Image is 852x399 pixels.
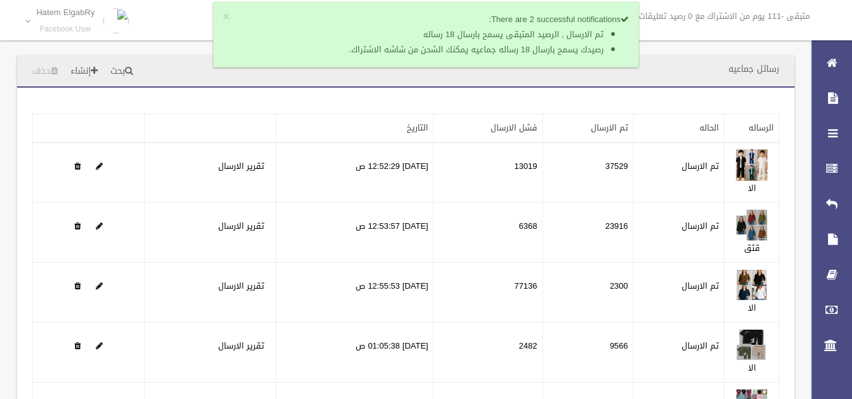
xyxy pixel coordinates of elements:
li: رصيدك يسمح بارسال 18 رساله جماعيه يمكنك الشحن من شاشه الاشتراك. [246,42,604,57]
a: تقرير الارسال [218,218,264,234]
a: تقرير الارسال [218,158,264,174]
td: [DATE] 12:53:57 ص [276,203,434,263]
th: الرساله [725,114,779,143]
header: رسائل جماعيه [713,57,795,81]
a: التاريخ [407,120,428,136]
a: Edit [736,338,767,354]
img: user-image.png [103,8,129,33]
a: الا [748,180,756,196]
a: Edit [96,278,103,294]
img: 638910753509971848.jpg [736,209,767,241]
th: الحاله [633,114,724,143]
label: تم الارسال [682,279,719,294]
a: Edit [736,158,767,174]
td: 9566 [542,323,633,383]
a: بحث [105,60,138,83]
td: 77136 [433,263,542,323]
a: تقرير الارسال [218,278,264,294]
a: فشل الارسال [491,120,537,136]
strong: There are 2 successful notifications: [489,11,629,27]
label: تم الارسال [682,338,719,354]
a: الا [748,360,756,376]
td: 6368 [433,203,542,263]
td: [DATE] 01:05:38 ص [276,323,434,383]
p: Hatem ElgabRy [37,8,95,17]
td: 23916 [542,203,633,263]
a: تقرير الارسال [218,338,264,354]
a: Edit [96,218,103,234]
img: 638910754294190600.jpg [736,269,767,301]
a: Edit [736,218,767,234]
td: [DATE] 12:52:29 ص [276,142,434,203]
label: تم الارسال [682,159,719,174]
a: تم الارسال [591,120,628,136]
img: 638910759934703804.jpg [736,329,767,361]
a: إنشاء [66,60,103,83]
small: Facebook User [37,25,95,34]
td: 13019 [433,142,542,203]
label: تم الارسال [682,219,719,234]
a: قثق [744,240,760,256]
button: × [223,11,230,23]
li: تم الارسال , الرصيد المتبقى يسمح بارسال 18 رساله [246,27,604,42]
td: 2300 [542,263,633,323]
td: [DATE] 12:55:53 ص [276,263,434,323]
td: 37529 [542,142,633,203]
a: Edit [96,338,103,354]
td: 2482 [433,323,542,383]
a: الا [748,300,756,316]
a: Edit [736,278,767,294]
a: Edit [96,158,103,174]
img: 638910752364816942.jpg [736,149,767,181]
